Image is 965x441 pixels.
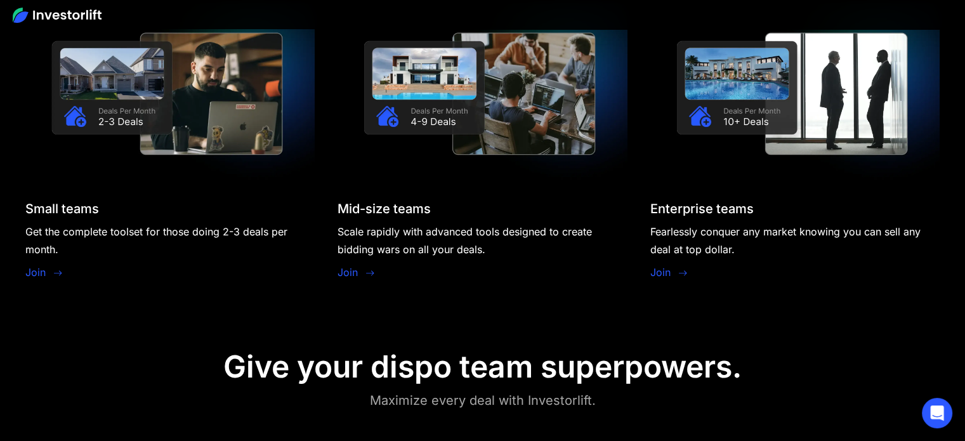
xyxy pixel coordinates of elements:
a: Join [338,265,358,280]
div: Enterprise teams [650,201,754,216]
a: Join [650,265,671,280]
div: Scale rapidly with advanced tools designed to create bidding wars on all your deals. [338,223,627,258]
div: Get the complete toolset for those doing 2-3 deals per month. [25,223,315,258]
div: Fearlessly conquer any market knowing you can sell any deal at top dollar. [650,223,940,258]
div: Mid-size teams [338,201,431,216]
div: Small teams [25,201,99,216]
div: Open Intercom Messenger [922,398,952,428]
div: Give your dispo team superpowers. [223,348,742,385]
a: Join [25,265,46,280]
div: Maximize every deal with Investorlift. [370,390,596,411]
